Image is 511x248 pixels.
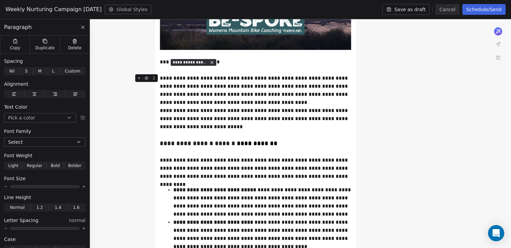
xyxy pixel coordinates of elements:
span: Font Size [4,175,26,182]
span: Alignment [4,81,28,87]
div: Open Intercom Messenger [488,225,504,241]
span: Font Family [4,128,31,135]
span: Select [8,139,23,145]
span: Letter Spacing [4,217,39,224]
span: Copy [10,45,20,51]
span: M [38,68,42,74]
span: Weekly Nurturing Campaign [DATE] [5,5,102,13]
span: Light [8,163,18,169]
span: Regular [27,163,42,169]
span: Font Weight [4,152,32,159]
span: Nil [9,68,15,74]
span: Spacing [4,58,23,64]
span: Text Color [4,104,27,110]
span: Case [4,236,16,243]
span: Delete [68,45,82,51]
span: 1.2 [36,204,43,211]
span: Bold [51,163,60,169]
button: Save as draft [382,4,430,15]
span: 1.6 [73,204,79,211]
span: S [25,68,28,74]
button: Schedule/Send [462,4,506,15]
span: normal [69,217,86,224]
span: Bolder [68,163,81,169]
span: Line Height [4,194,31,201]
span: Normal [10,204,24,211]
button: Cancel [435,4,459,15]
span: Paragraph [4,23,32,31]
button: Global Styles [104,5,152,14]
button: Pick a color [4,113,76,122]
span: Custom [65,68,80,74]
span: L [52,68,54,74]
span: Duplicate [35,45,54,51]
span: 1.4 [55,204,61,211]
